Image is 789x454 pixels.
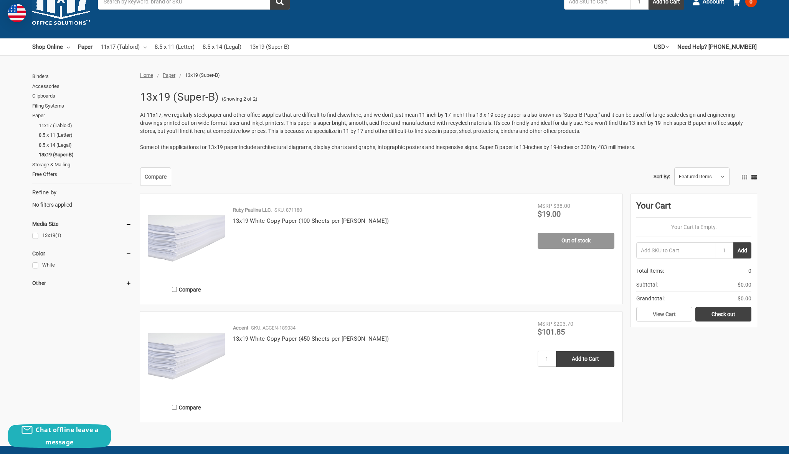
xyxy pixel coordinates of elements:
input: Add SKU to Cart [636,242,715,258]
span: Subtotal: [636,281,658,289]
input: Add to Cart [556,351,614,367]
span: (1) [55,232,61,238]
a: Shop Online [32,38,70,55]
span: $38.00 [553,203,570,209]
p: Accent [233,324,248,332]
p: Ruby Paulina LLC. [233,206,272,214]
span: $101.85 [538,327,565,336]
span: $0.00 [738,295,751,303]
a: Out of stock [538,233,614,249]
input: Compare [172,287,177,292]
a: Paper [78,38,92,55]
div: Your Cart [636,199,751,218]
a: View Cart [636,307,692,321]
h5: Refine by [32,188,132,197]
span: $203.70 [553,321,573,327]
a: Home [140,72,153,78]
h5: Other [32,278,132,288]
span: $0.00 [738,281,751,289]
a: USD [654,38,669,55]
div: MSRP [538,320,552,328]
label: Compare [148,401,225,414]
a: Free Offers [32,169,132,179]
span: Grand total: [636,295,665,303]
span: At 11x17, we regularly stock paper and other office supplies that are difficult to find elsewhere... [140,112,743,134]
a: Paper [163,72,175,78]
span: (Showing 2 of 2) [222,95,257,103]
a: 13x19 White Copy Paper (450 Sheets per [PERSON_NAME]) [233,335,389,342]
p: SKU: 871180 [274,206,302,214]
img: duty and tax information for United States [8,4,26,22]
h5: Color [32,249,132,258]
a: Binders [32,71,132,81]
a: 8.5 x 14 (Legal) [203,38,241,55]
label: Sort By: [654,171,670,182]
a: 13x19 [32,230,132,241]
a: White [32,260,132,270]
a: 13x19 (Super-B) [39,150,132,160]
div: No filters applied [32,188,132,209]
span: $19.00 [538,209,561,219]
img: 13x19 White Copy Paper (450 Sheets per Ream) [148,320,225,397]
input: Compare [172,405,177,410]
h1: 13x19 (Super-B) [140,87,219,107]
a: Need Help? [PHONE_NUMBER] [677,38,757,55]
a: Storage & Mailing [32,160,132,170]
button: Add [733,242,751,258]
label: Compare [148,283,225,296]
a: Filing Systems [32,101,132,111]
a: 13x19 White Copy Paper (100 Sheets per [PERSON_NAME]) [233,217,389,224]
span: 13x19 (Super-B) [185,72,220,78]
a: Paper [32,111,132,121]
span: Total Items: [636,267,664,275]
a: Check out [695,307,751,321]
span: 0 [748,267,751,275]
a: 13x19 (Super-B) [249,38,289,55]
a: 11x17 (Tabloid) [39,121,132,131]
a: 11x17 (Tabloid) [101,38,147,55]
a: Compare [140,167,171,186]
span: Some of the applications for 13x19 paper include architectural diagrams, display charts and graph... [140,144,635,150]
span: Chat offline leave a message [36,426,99,446]
p: SKU: ACCEN-189034 [251,324,295,332]
a: Accessories [32,81,132,91]
h5: Media Size [32,219,132,229]
a: 8.5 x 11 (Letter) [39,130,132,140]
div: MSRP [538,202,552,210]
a: 8.5 x 14 (Legal) [39,140,132,150]
img: 13x19 White Copy Paper (100 Sheets per Ream) [148,202,225,279]
button: Chat offline leave a message [8,424,111,448]
a: Clipboards [32,91,132,101]
p: Your Cart Is Empty. [636,223,751,231]
a: 8.5 x 11 (Letter) [155,38,195,55]
iframe: Google Customer Reviews [726,433,789,454]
